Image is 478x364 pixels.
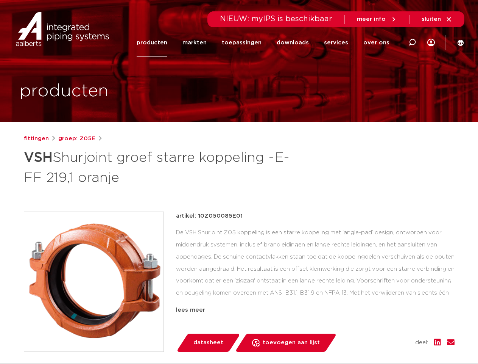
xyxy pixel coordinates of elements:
[58,134,95,143] a: groep: Z05E
[20,79,109,104] h1: producten
[193,337,223,349] span: datasheet
[220,15,332,23] span: NIEUW: myIPS is beschikbaar
[176,212,243,221] p: artikel: 10Z050085E01
[24,134,49,143] a: fittingen
[176,227,455,303] div: De VSH Shurjoint Z05 koppeling is een starre koppeling met ‘angle-pad’ design, ontworpen voor mid...
[222,28,262,57] a: toepassingen
[422,16,452,23] a: sluiten
[324,28,348,57] a: services
[137,28,389,57] nav: Menu
[24,146,308,187] h1: Shurjoint groef starre koppeling -E- FF 219,1 oranje
[24,212,163,351] img: Product Image for VSH Shurjoint groef starre koppeling -E- FF 219,1 oranje
[24,151,53,165] strong: VSH
[176,306,455,315] div: lees meer
[137,28,167,57] a: producten
[357,16,386,22] span: meer info
[422,16,441,22] span: sluiten
[363,28,389,57] a: over ons
[357,16,397,23] a: meer info
[182,28,207,57] a: markten
[277,28,309,57] a: downloads
[415,338,428,347] span: deel:
[176,334,240,352] a: datasheet
[263,337,320,349] span: toevoegen aan lijst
